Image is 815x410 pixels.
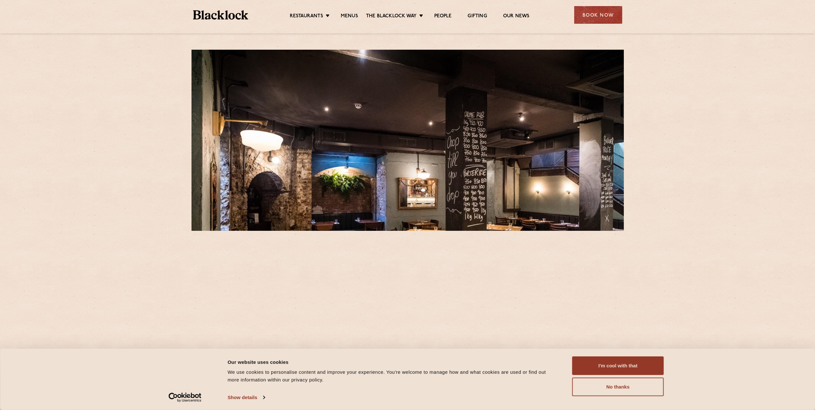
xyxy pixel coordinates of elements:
[503,13,530,20] a: Our News
[157,393,213,402] a: Usercentrics Cookiebot - opens in a new window
[572,378,664,396] button: No thanks
[341,13,358,20] a: Menus
[468,13,487,20] a: Gifting
[228,358,558,366] div: Our website uses cookies
[228,393,265,402] a: Show details
[290,13,323,20] a: Restaurants
[228,368,558,384] div: We use cookies to personalise content and improve your experience. You're welcome to manage how a...
[193,10,249,20] img: BL_Textured_Logo-footer-cropped.svg
[574,6,622,24] div: Book Now
[366,13,417,20] a: The Blacklock Way
[434,13,452,20] a: People
[572,356,664,375] button: I'm cool with that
